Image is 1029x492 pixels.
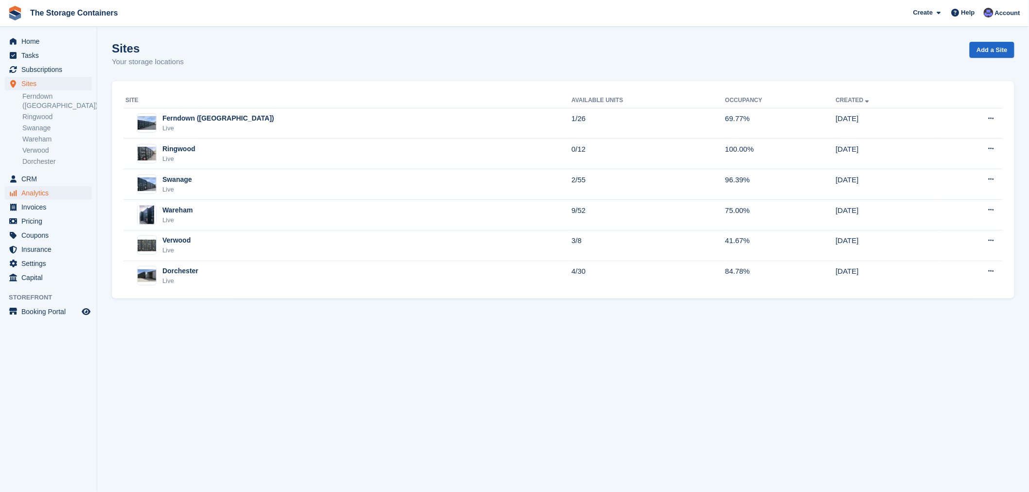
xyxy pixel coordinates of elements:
[571,230,725,261] td: 3/8
[162,154,195,164] div: Live
[162,246,191,255] div: Live
[995,8,1020,18] span: Account
[836,200,942,230] td: [DATE]
[21,49,80,62] span: Tasks
[21,77,80,90] span: Sites
[571,200,725,230] td: 9/52
[5,243,92,256] a: menu
[21,63,80,76] span: Subscriptions
[162,175,192,185] div: Swanage
[5,186,92,200] a: menu
[725,230,835,261] td: 41.67%
[725,93,835,108] th: Occupancy
[725,139,835,169] td: 100.00%
[162,276,198,286] div: Live
[5,77,92,90] a: menu
[725,169,835,200] td: 96.39%
[138,239,156,252] img: Image of Verwood site
[571,261,725,291] td: 4/30
[961,8,975,18] span: Help
[5,49,92,62] a: menu
[970,42,1014,58] a: Add a Site
[5,257,92,270] a: menu
[124,93,571,108] th: Site
[138,177,156,192] img: Image of Swanage site
[21,228,80,242] span: Coupons
[22,123,92,133] a: Swanage
[5,63,92,76] a: menu
[5,35,92,48] a: menu
[21,35,80,48] span: Home
[22,92,92,110] a: Ferndown ([GEOGRAPHIC_DATA])
[5,200,92,214] a: menu
[725,200,835,230] td: 75.00%
[162,123,274,133] div: Live
[836,139,942,169] td: [DATE]
[138,147,156,161] img: Image of Ringwood site
[571,169,725,200] td: 2/55
[571,139,725,169] td: 0/12
[9,293,97,302] span: Storefront
[22,135,92,144] a: Wareham
[162,113,274,123] div: Ferndown ([GEOGRAPHIC_DATA])
[836,230,942,261] td: [DATE]
[162,205,193,215] div: Wareham
[162,215,193,225] div: Live
[836,169,942,200] td: [DATE]
[22,112,92,122] a: Ringwood
[984,8,994,18] img: Dan Excell
[5,172,92,186] a: menu
[836,108,942,139] td: [DATE]
[162,144,195,154] div: Ringwood
[21,243,80,256] span: Insurance
[162,185,192,194] div: Live
[725,261,835,291] td: 84.78%
[140,205,154,225] img: Image of Wareham site
[26,5,122,21] a: The Storage Containers
[112,42,184,55] h1: Sites
[21,271,80,284] span: Capital
[571,93,725,108] th: Available Units
[112,56,184,68] p: Your storage locations
[836,261,942,291] td: [DATE]
[21,200,80,214] span: Invoices
[836,97,871,104] a: Created
[725,108,835,139] td: 69.77%
[22,157,92,166] a: Dorchester
[21,172,80,186] span: CRM
[138,269,156,282] img: Image of Dorchester site
[162,235,191,246] div: Verwood
[5,271,92,284] a: menu
[21,305,80,318] span: Booking Portal
[5,305,92,318] a: menu
[162,266,198,276] div: Dorchester
[5,214,92,228] a: menu
[8,6,22,20] img: stora-icon-8386f47178a22dfd0bd8f6a31ec36ba5ce8667c1dd55bd0f319d3a0aa187defe.svg
[571,108,725,139] td: 1/26
[138,116,156,130] img: Image of Ferndown (Longham) site
[80,306,92,317] a: Preview store
[5,228,92,242] a: menu
[21,214,80,228] span: Pricing
[913,8,933,18] span: Create
[21,257,80,270] span: Settings
[21,186,80,200] span: Analytics
[22,146,92,155] a: Verwood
